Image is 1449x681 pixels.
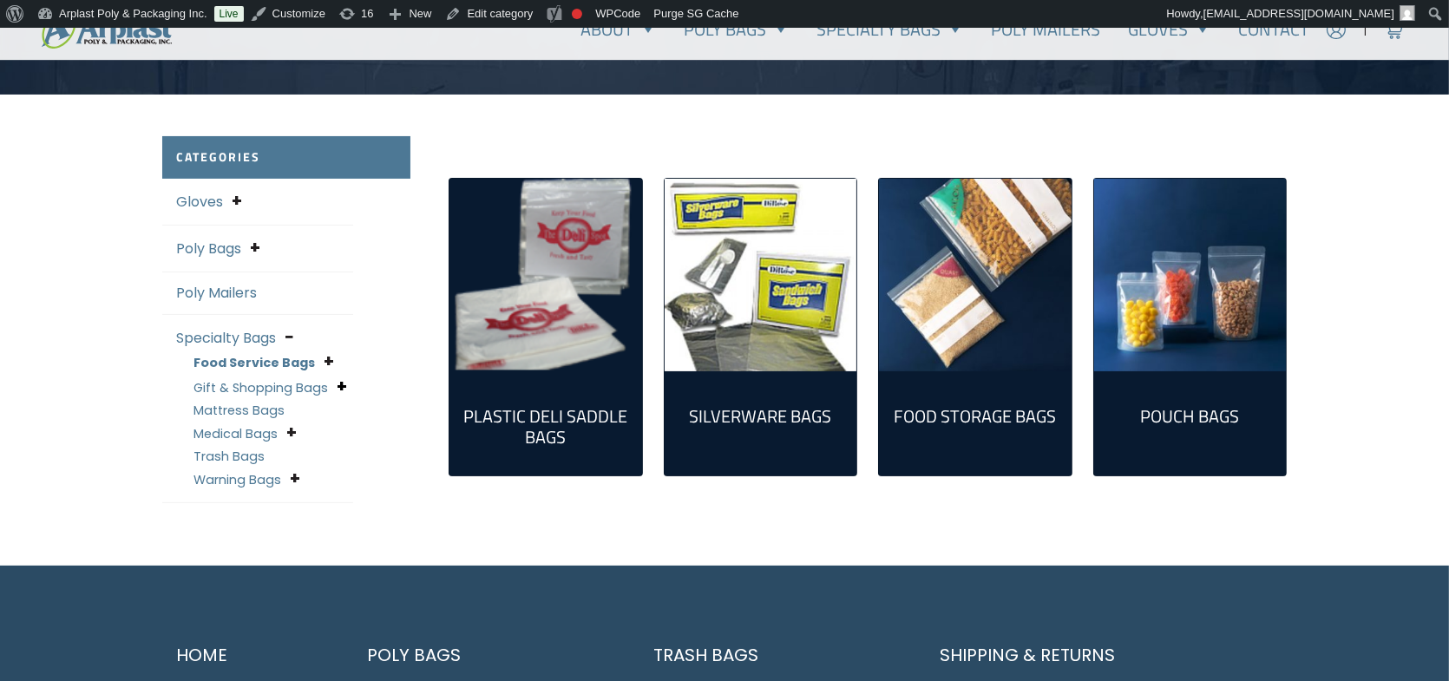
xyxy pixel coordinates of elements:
[1094,179,1287,371] a: Visit product category Pouch Bags
[665,179,857,371] img: Silverware Bags
[1203,7,1394,20] span: [EMAIL_ADDRESS][DOMAIN_NAME]
[879,179,1072,371] a: Visit product category Food Storage Bags
[679,385,843,441] a: Visit product category Silverware Bags
[1108,385,1273,441] a: Visit product category Pouch Bags
[176,239,241,259] a: Poly Bags
[162,136,410,179] h2: Categories
[1094,179,1287,371] img: Pouch Bags
[193,471,281,488] a: Warning Bags
[893,406,1058,427] h2: Food Storage Bags
[449,179,642,371] img: Plastic Deli Saddle Bags
[639,635,905,675] a: Trash Bags
[1224,12,1323,47] a: Contact
[176,328,276,348] a: Specialty Bags
[463,406,628,448] h2: Plastic Deli Saddle Bags
[353,635,619,675] a: Poly Bags
[162,635,332,675] a: Home
[193,425,278,442] a: Medical Bags
[193,379,328,396] a: Gift & Shopping Bags
[1363,19,1367,40] span: |
[977,12,1114,47] a: Poly Mailers
[679,406,843,427] h2: Silverware Bags
[463,385,628,462] a: Visit product category Plastic Deli Saddle Bags
[879,179,1072,371] img: Food Storage Bags
[42,11,172,49] img: logo
[1114,12,1224,47] a: Gloves
[670,12,803,47] a: Poly Bags
[665,179,857,371] a: Visit product category Silverware Bags
[567,12,670,47] a: About
[572,9,582,19] div: Needs improvement
[1108,406,1273,427] h2: Pouch Bags
[893,385,1058,441] a: Visit product category Food Storage Bags
[193,402,285,419] a: Mattress Bags
[193,448,265,465] a: Trash Bags
[214,6,244,22] a: Live
[176,192,223,212] a: Gloves
[926,635,1287,675] a: Shipping & Returns
[803,12,977,47] a: Specialty Bags
[449,179,642,371] a: Visit product category Plastic Deli Saddle Bags
[193,354,315,371] a: Food Service Bags
[176,283,257,303] a: Poly Mailers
